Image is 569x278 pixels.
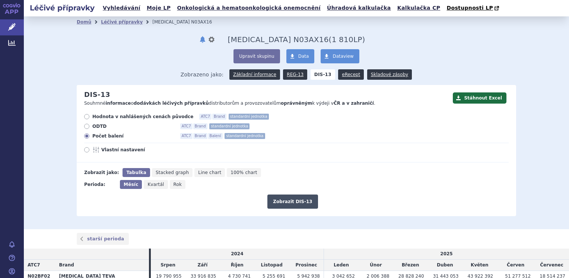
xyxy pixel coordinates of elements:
strong: informace [106,101,131,106]
td: Červenec [534,260,569,271]
span: Data [298,54,309,59]
span: standardní jednotka [225,133,265,139]
td: Květen [462,260,497,271]
td: 2025 [324,249,569,259]
strong: ČR a v zahraničí [334,101,374,106]
span: Počet balení [92,133,174,139]
span: ( LP) [329,35,365,44]
td: Červen [497,260,534,271]
span: Hodnota v nahlášených cenách původce [92,114,193,120]
span: ATC7 [199,114,212,120]
button: Zobrazit DIS-13 [267,195,318,209]
span: Tabulka [126,170,146,175]
span: ATC7 [180,133,193,139]
a: Onkologická a hematoonkologická onemocnění [175,3,323,13]
li: Pregabalin N03AX16 [152,16,222,28]
button: nastavení [208,35,215,44]
span: Pregabalin N03AX16 [228,35,329,44]
td: Březen [393,260,428,271]
strong: oprávněným [281,101,312,106]
div: Zobrazit jako: [84,168,119,177]
td: Duben [428,260,462,271]
a: eRecept [338,69,364,80]
span: Kvartál [147,182,164,187]
td: Listopad [254,260,289,271]
button: Stáhnout Excel [453,92,506,104]
span: standardní jednotka [209,123,249,129]
a: Domů [77,19,91,25]
span: Brand [193,133,207,139]
h2: Léčivé přípravky [24,3,101,13]
span: Stacked graph [156,170,189,175]
a: Vyhledávání [101,3,143,13]
h2: DIS-13 [84,91,110,99]
div: Perioda: [84,180,116,189]
a: Léčivé přípravky [101,19,143,25]
a: Základní informace [229,69,280,80]
span: Brand [212,114,226,120]
span: Brand [193,123,207,129]
td: Únor [359,260,393,271]
a: Dataview [321,49,359,63]
td: Prosinec [289,260,324,271]
td: 2024 [151,249,324,259]
span: Vlastní nastavení [101,147,183,153]
span: 1 810 [332,35,353,44]
span: 100% chart [231,170,257,175]
span: standardní jednotka [229,114,269,120]
a: Moje LP [144,3,173,13]
span: Dataview [333,54,353,59]
span: Rok [174,182,182,187]
td: Září [185,260,220,271]
button: Upravit skupinu [233,49,280,63]
span: Balení [208,133,223,139]
span: ATC7 [28,262,40,268]
button: notifikace [199,35,206,44]
span: Měsíc [124,182,138,187]
span: Dostupnosti LP [446,5,493,11]
a: Skladové zásoby [367,69,412,80]
span: Zobrazeno jako: [181,69,224,80]
a: REG-13 [283,69,307,80]
td: Leden [324,260,358,271]
td: Říjen [220,260,254,271]
a: Data [286,49,315,63]
a: Kalkulačka CP [395,3,443,13]
strong: dodávkách léčivých přípravků [134,101,209,106]
a: Úhradová kalkulačka [325,3,393,13]
span: Line chart [198,170,221,175]
strong: DIS-13 [311,69,335,80]
a: starší perioda [77,233,129,245]
td: Srpen [151,260,185,271]
span: Brand [59,262,74,268]
span: ODTD [92,123,174,129]
a: Dostupnosti LP [444,3,503,13]
span: ATC7 [180,123,193,129]
p: Souhrnné o distributorům a provozovatelům k výdeji v . [84,100,449,107]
